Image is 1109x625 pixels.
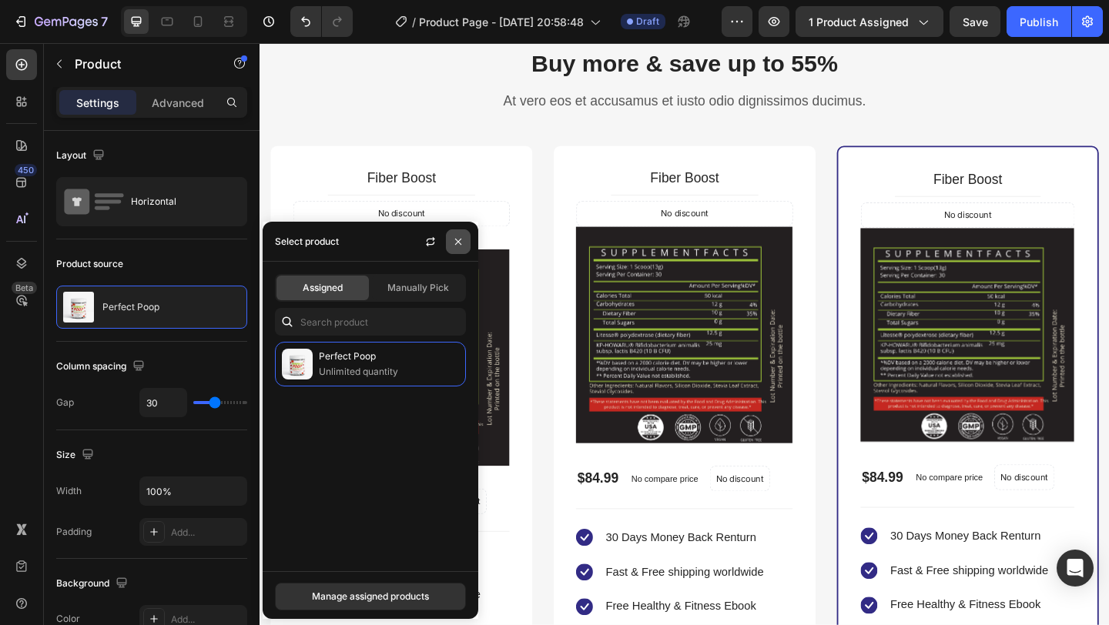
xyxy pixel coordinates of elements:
p: Fast & Free shipping worldwide [686,563,858,585]
input: Auto [140,389,186,416]
p: Buy more & save up to 55% [13,6,911,39]
p: No compare price [404,469,477,478]
h2: Fiber Boost [654,138,886,160]
p: 7 [101,12,108,31]
p: 30 Days Money Back Renturn [686,525,850,547]
p: 30 Days Money Back Renturn [69,551,233,573]
p: 30 Days Money Back Renturn [377,526,541,549]
p: No discount [745,180,796,194]
p: Fast & Free shipping worldwide [69,589,240,611]
span: Draft [636,15,659,28]
img: product feature img [63,292,94,323]
button: Publish [1007,6,1071,37]
span: Save [963,15,988,28]
div: Open Intercom Messenger [1057,550,1094,587]
div: Background [56,573,131,594]
p: Fast & Free shipping worldwide [377,564,548,587]
span: Product Page - [DATE] 20:58:48 [419,14,584,30]
iframe: Design area [260,43,1109,625]
div: Manage assigned products [312,590,429,603]
div: Column spacing [56,356,148,377]
span: Assigned [303,281,343,295]
h2: Fiber Boost [344,136,580,159]
p: No discount [189,491,240,505]
p: No compare price [96,493,169,503]
span: 1 product assigned [809,14,909,30]
button: 7 [6,6,115,37]
div: Publish [1020,14,1058,30]
div: Gap [56,396,74,409]
p: No compare price [714,467,787,476]
img: collections [282,349,313,379]
p: Unlimited quantity [319,364,459,379]
p: Perfect Poop [319,349,459,364]
p: No discount [129,179,180,192]
div: $84.99 [344,463,392,485]
p: No discount [497,466,548,480]
div: Beta [12,282,37,294]
div: $84.99 [36,487,84,510]
div: Layout [56,145,108,166]
p: Perfect Poop [102,302,159,312]
div: Product source [56,257,123,271]
div: Size [56,445,97,466]
span: Manually Pick [387,281,449,295]
h2: Fiber Boost [36,136,272,159]
p: No discount [437,179,488,192]
div: Padding [56,525,92,539]
p: Product [75,55,206,73]
p: Free Healthy & Fitness Ebook [377,601,541,623]
p: Free Healthy & Fitness Ebook [686,600,850,622]
button: Manage assigned products [275,583,466,610]
button: 1 product assigned [796,6,943,37]
p: Advanced [152,95,204,111]
input: Auto [140,477,246,505]
p: No discount [806,465,858,479]
input: Search in Settings & Advanced [275,308,466,336]
div: Horizontal [131,184,225,219]
div: $84.99 [654,461,702,483]
div: Undo/Redo [290,6,353,37]
button: Save [950,6,1000,37]
p: At vero eos et accusamus et iusto odio dignissimos ducimus. [13,54,911,73]
p: Settings [76,95,119,111]
div: Select product [275,235,339,249]
div: Width [56,484,82,498]
span: / [412,14,416,30]
div: Add... [171,526,243,540]
div: 450 [15,164,37,176]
